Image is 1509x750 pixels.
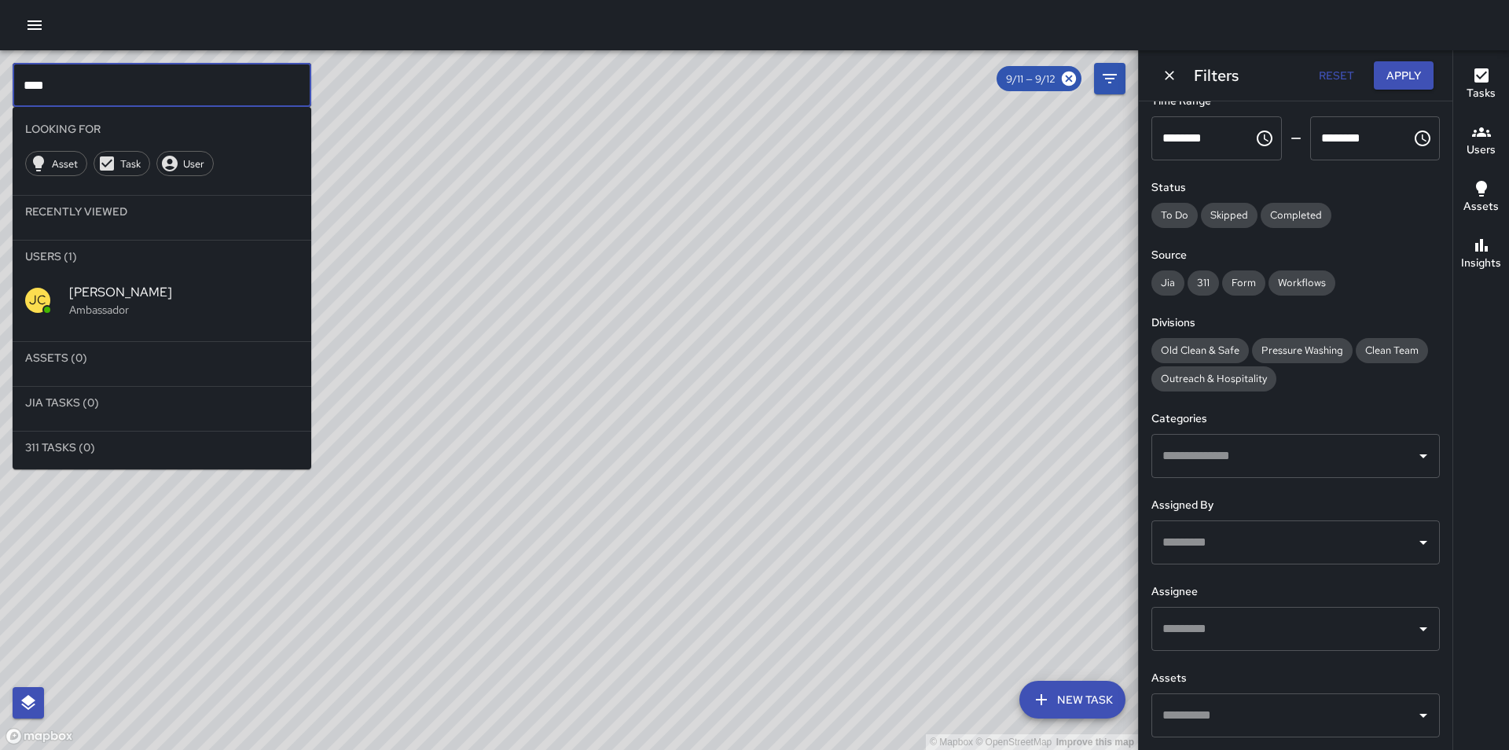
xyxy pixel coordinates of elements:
[1412,618,1434,640] button: Open
[1453,226,1509,283] button: Insights
[1463,198,1499,215] h6: Assets
[1412,531,1434,553] button: Open
[1151,203,1198,228] div: To Do
[112,157,149,171] span: Task
[43,157,86,171] span: Asset
[1094,63,1125,94] button: Filters
[1151,247,1440,264] h6: Source
[1151,497,1440,514] h6: Assigned By
[1151,372,1276,385] span: Outreach & Hospitality
[1407,123,1438,154] button: Choose time, selected time is 11:59 PM
[1453,57,1509,113] button: Tasks
[1222,270,1265,296] div: Form
[1461,255,1501,272] h6: Insights
[25,151,87,176] div: Asset
[13,113,311,145] li: Looking For
[1261,208,1331,222] span: Completed
[94,151,150,176] div: Task
[1151,314,1440,332] h6: Divisions
[1201,203,1257,228] div: Skipped
[1201,208,1257,222] span: Skipped
[1151,93,1440,110] h6: Time Range
[1019,681,1125,719] button: New Task
[1158,64,1181,87] button: Dismiss
[1453,170,1509,226] button: Assets
[1151,410,1440,428] h6: Categories
[997,72,1065,86] span: 9/11 — 9/12
[156,151,214,176] div: User
[1269,270,1335,296] div: Workflows
[1356,338,1428,363] div: Clean Team
[1151,270,1184,296] div: Jia
[997,66,1081,91] div: 9/11 — 9/12
[1194,63,1239,88] h6: Filters
[1151,583,1440,601] h6: Assignee
[1252,338,1353,363] div: Pressure Washing
[1151,344,1249,357] span: Old Clean & Safe
[29,291,46,310] p: JC
[1151,338,1249,363] div: Old Clean & Safe
[13,272,311,329] div: JC[PERSON_NAME]Ambassador
[1151,366,1276,392] div: Outreach & Hospitality
[1269,276,1335,289] span: Workflows
[1151,208,1198,222] span: To Do
[1188,276,1219,289] span: 311
[69,283,299,302] span: [PERSON_NAME]
[1467,85,1496,102] h6: Tasks
[1249,123,1280,154] button: Choose time, selected time is 12:00 AM
[13,342,311,373] li: Assets (0)
[1453,113,1509,170] button: Users
[1188,270,1219,296] div: 311
[1356,344,1428,357] span: Clean Team
[1151,670,1440,687] h6: Assets
[1261,203,1331,228] div: Completed
[13,387,311,418] li: Jia Tasks (0)
[1151,179,1440,197] h6: Status
[13,241,311,272] li: Users (1)
[1252,344,1353,357] span: Pressure Washing
[1412,445,1434,467] button: Open
[1311,61,1361,90] button: Reset
[13,432,311,463] li: 311 Tasks (0)
[69,302,299,318] p: Ambassador
[1374,61,1434,90] button: Apply
[174,157,213,171] span: User
[13,196,311,227] li: Recently Viewed
[1151,276,1184,289] span: Jia
[1222,276,1265,289] span: Form
[1467,142,1496,159] h6: Users
[1412,704,1434,726] button: Open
